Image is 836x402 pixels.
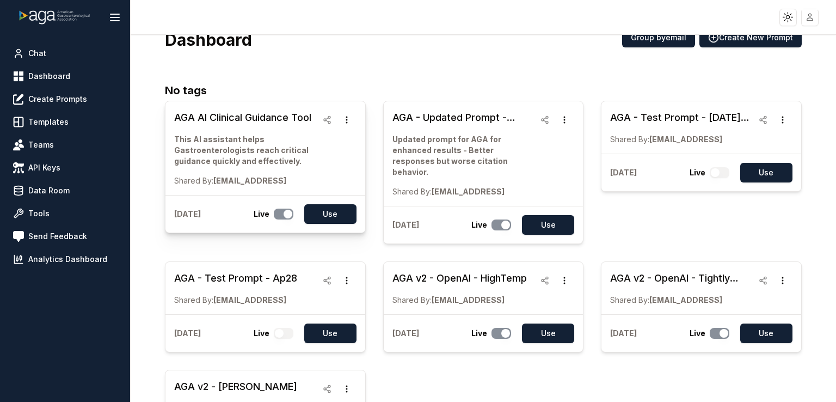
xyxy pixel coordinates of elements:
[392,328,419,339] p: [DATE]
[9,249,121,269] a: Analytics Dashboard
[622,28,695,47] button: Group byemail
[690,328,705,339] p: Live
[610,271,753,306] a: AGA v2 - OpenAI - Tightly Temp.Shared By:[EMAIL_ADDRESS]
[392,187,432,196] span: Shared By:
[298,324,356,343] a: Use
[174,110,317,125] h3: AGA AI Clinical Guidance Tool
[165,30,252,50] h3: Dashboard
[392,134,536,178] p: Updated prompt for AGA for enhanced results - Better responses but worse citation behavior.
[174,175,317,186] p: [EMAIL_ADDRESS]
[28,139,54,150] span: Teams
[610,295,753,306] p: [EMAIL_ADDRESS]
[174,110,317,186] a: AGA AI Clinical Guidance ToolThis AI assistant helps Gastroenterologists reach critical guidance ...
[254,328,269,339] p: Live
[9,89,121,109] a: Create Prompts
[740,324,792,343] button: Use
[298,204,356,224] a: Use
[610,135,649,144] span: Shared By:
[174,295,213,304] span: Shared By:
[174,295,297,306] p: [EMAIL_ADDRESS]
[610,134,753,145] p: [EMAIL_ADDRESS]
[610,295,649,304] span: Shared By:
[28,231,87,242] span: Send Feedback
[174,271,297,306] a: AGA - Test Prompt - Ap28Shared By:[EMAIL_ADDRESS]
[28,71,70,82] span: Dashboard
[392,295,527,306] p: [EMAIL_ADDRESS]
[610,328,637,339] p: [DATE]
[28,254,107,265] span: Analytics Dashboard
[392,186,536,197] p: [EMAIL_ADDRESS]
[471,220,487,230] p: Live
[28,94,87,105] span: Create Prompts
[515,215,574,235] a: Use
[392,110,536,125] h3: AGA - Updated Prompt - Working Version - In Progress
[174,271,297,286] h3: AGA - Test Prompt - Ap28
[610,271,753,286] h3: AGA v2 - OpenAI - Tightly Temp.
[304,204,356,224] button: Use
[392,271,527,306] a: AGA v2 - OpenAI - HighTempShared By:[EMAIL_ADDRESS]
[690,167,705,178] p: Live
[174,134,317,167] p: This AI assistant helps Gastroenterologists reach critical guidance quickly and effectively.
[392,220,419,230] p: [DATE]
[522,324,574,343] button: Use
[610,110,753,145] a: AGA - Test Prompt - [DATE] ([PERSON_NAME]'s Edits) - better at citation, a bit robot and rigid.Sh...
[9,181,121,200] a: Data Room
[174,379,297,394] h3: AGA v2 - [PERSON_NAME]
[734,163,792,182] a: Use
[28,48,46,59] span: Chat
[165,82,802,99] h2: No tags
[304,324,356,343] button: Use
[174,209,201,220] p: [DATE]
[9,66,121,86] a: Dashboard
[28,208,50,219] span: Tools
[802,9,818,25] img: placeholder-user.jpg
[392,295,432,304] span: Shared By:
[9,204,121,223] a: Tools
[9,135,121,155] a: Teams
[174,176,213,185] span: Shared By:
[392,271,527,286] h3: AGA v2 - OpenAI - HighTemp
[9,227,121,246] a: Send Feedback
[9,112,121,132] a: Templates
[522,215,574,235] button: Use
[610,167,637,178] p: [DATE]
[740,163,792,182] button: Use
[254,209,269,220] p: Live
[392,110,536,197] a: AGA - Updated Prompt - Working Version - In ProgressUpdated prompt for AGA for enhanced results -...
[28,185,70,196] span: Data Room
[28,117,69,127] span: Templates
[734,324,792,343] a: Use
[699,28,802,47] button: Create New Prompt
[9,158,121,178] a: API Keys
[471,328,487,339] p: Live
[515,324,574,343] a: Use
[28,162,60,173] span: API Keys
[174,328,201,339] p: [DATE]
[9,44,121,63] a: Chat
[13,231,24,242] img: feedback
[610,110,753,125] h3: AGA - Test Prompt - [DATE] ([PERSON_NAME]'s Edits) - better at citation, a bit robot and rigid.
